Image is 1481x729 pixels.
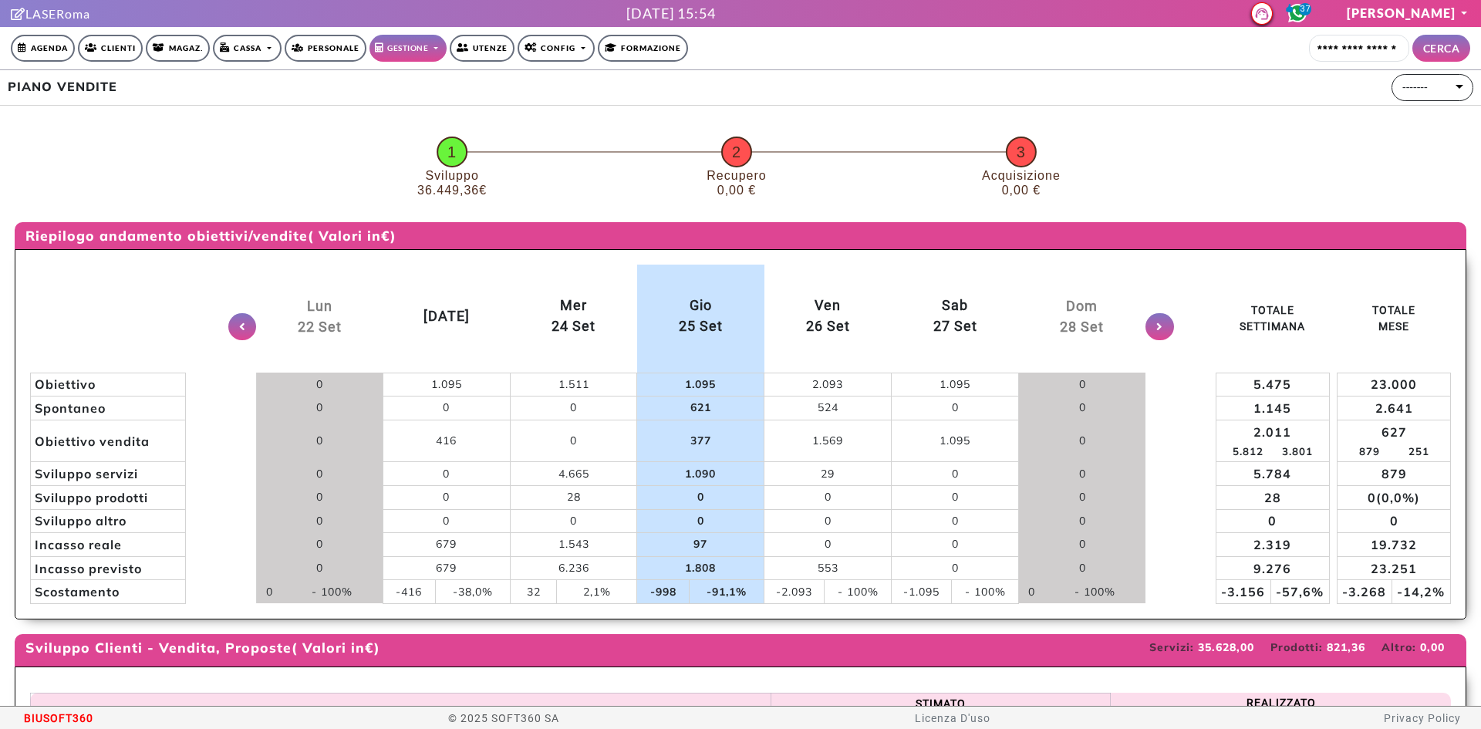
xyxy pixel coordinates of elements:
td: 2,1% [557,580,637,604]
td: 2.093 [764,373,892,397]
td: Incasso previsto [30,556,186,580]
td: 2.319 [1216,533,1329,557]
td: 1.569 [764,420,892,462]
span: 4.665 [558,467,589,481]
td: 416 [383,420,511,462]
td: 1.145 [1216,397,1329,420]
span: 37 [1299,3,1311,15]
input: Cerca cliente... [1309,35,1409,62]
td: Obiettivo vendita [30,420,186,462]
label: [DATE] [423,305,470,326]
td: 0 [764,533,892,557]
a: Agenda [11,35,75,62]
td: - 100% [1044,580,1145,604]
a: Config [518,35,595,62]
td: 553 [764,556,892,580]
td: 0 [1019,556,1145,580]
td: 879 [1337,462,1450,486]
h5: Riepilogo andamento obiettivi/vendite [25,228,1461,244]
td: 32 [510,580,556,604]
tspan: Recupero [707,169,767,182]
small: ( Valori in ) [308,227,396,244]
label: Prodotti: [1270,640,1323,656]
td: - 100% [825,580,892,604]
td: 28 [1216,485,1329,509]
th: TOTALE MESE [1337,265,1450,373]
td: 0 [1019,533,1145,557]
td: 0 [1337,485,1450,509]
td: 5.784 [1216,462,1329,486]
td: 0 [383,485,511,509]
td: Scostamento [30,580,186,604]
td: 1.095 [892,373,1019,397]
td: 0 [256,485,383,509]
span: 1.090 [685,467,716,481]
td: 0 [1019,397,1145,420]
a: Formazione [598,35,688,62]
small: ( Valori in ) [292,639,380,656]
label: È la somma degli importi di “Sviluppo servizi/prodotti/altro”, “Recupero” e “Acquisizioni” del me... [1347,444,1392,460]
h5: Sviluppo Clienti - Vendita, Proposte [25,640,380,656]
td: -3.268 [1337,580,1392,604]
td: Obiettivo [30,373,186,397]
td: 0 [1337,509,1450,533]
label: gio 25 set [679,295,723,336]
label: Altro: [1381,640,1416,656]
div: [DATE] 15:54 [626,3,716,24]
a: Personale [285,35,366,62]
a: Cassa [213,35,282,62]
label: Scostamento tra obiettivo di vendita settimana (obiettivo - Spontaneo) e gli obiettivi di vendita... [1274,444,1320,460]
label: dom 28 set [1060,295,1104,337]
label: 821,36 [1327,640,1365,656]
a: Utenze [450,35,514,62]
label: lun 22 set [298,295,342,337]
a: [PERSON_NAME] [1347,5,1470,20]
td: 9.276 [1216,556,1329,580]
td: Sviluppo altro [30,509,186,533]
a: Licenza D'uso [915,712,990,724]
a: Clicca per andare alla pagina di firmaLASERoma [11,6,90,21]
b: € [381,227,390,244]
td: 0 [1019,420,1145,462]
tspan: 2 [732,143,741,160]
td: 97 [637,533,764,557]
td: 1.511 [510,373,636,397]
td: 0 [510,420,636,462]
td: 0 [1019,509,1145,533]
td: 0 [256,533,383,557]
td: 0 [764,485,892,509]
span: 524 [818,400,838,414]
label: È la somma degli importi di “Sviluppo servizi/prodotti/altro”, “Recupero” e “Acquisizioni” della ... [1225,444,1270,460]
td: 1.808 [637,556,764,580]
td: 0 [256,373,383,397]
td: 0 [1019,373,1145,397]
tspan: 3 [1017,143,1026,160]
th: TOTALE SETTIMANA [1216,265,1329,373]
label: sab 27 set [933,295,977,336]
td: 0 [256,462,383,486]
td: 679 [383,533,511,557]
td: Sviluppo servizi [30,462,186,486]
td: Sviluppo prodotti [30,485,186,509]
td: -57,6% [1270,580,1329,604]
td: 1.095 [892,420,1019,462]
td: 0 [256,509,383,533]
i: Clicca per andare alla pagina di firma [11,8,25,20]
small: (0,0%) [1376,490,1420,505]
label: mer 24 set [552,295,595,336]
td: 23.000 [1337,373,1450,397]
td: 0 [256,397,383,420]
td: 0 [256,580,282,604]
tspan: 1 [447,143,457,160]
b: PIANO VENDITE [8,79,117,94]
td: 1.543 [510,533,636,557]
td: 0 [764,509,892,533]
td: -416 [383,580,435,604]
td: 6.236 [510,556,636,580]
td: Spontaneo [30,397,186,420]
td: Incasso reale [30,533,186,557]
td: 0 [383,462,511,486]
tspan: 0,00 € [717,184,756,197]
button: CERCA [1412,35,1471,62]
td: -91,1% [689,580,764,604]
